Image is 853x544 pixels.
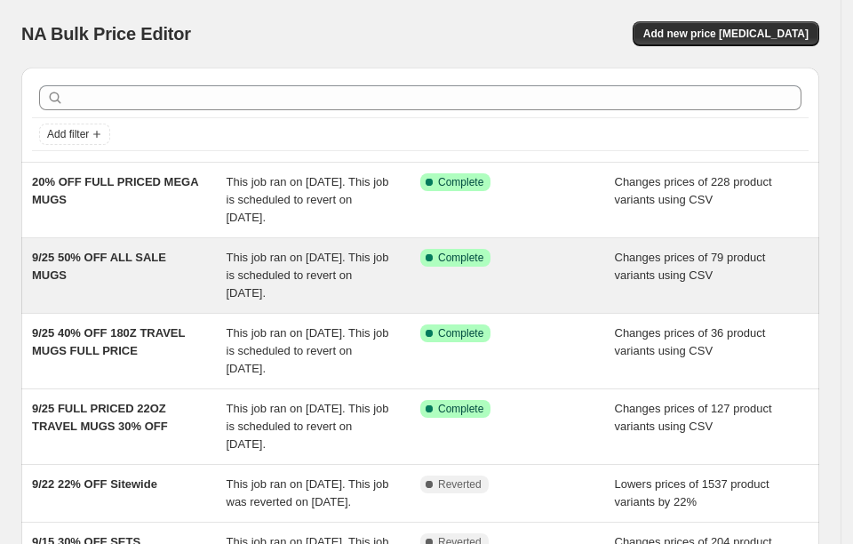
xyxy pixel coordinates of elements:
[227,402,389,451] span: This job ran on [DATE]. This job is scheduled to revert on [DATE].
[615,175,772,206] span: Changes prices of 228 product variants using CSV
[32,402,168,433] span: 9/25 FULL PRICED 22OZ TRAVEL MUGS 30% OFF
[39,124,110,145] button: Add filter
[615,251,766,282] span: Changes prices of 79 product variants using CSV
[32,477,157,491] span: 9/22 22% OFF Sitewide
[438,402,483,416] span: Complete
[615,402,772,433] span: Changes prices of 127 product variants using CSV
[643,27,809,41] span: Add new price [MEDICAL_DATA]
[32,251,166,282] span: 9/25 50% OFF ALL SALE MUGS
[47,127,89,141] span: Add filter
[438,326,483,340] span: Complete
[438,477,482,492] span: Reverted
[615,326,766,357] span: Changes prices of 36 product variants using CSV
[32,326,185,357] span: 9/25 40% OFF 180Z TRAVEL MUGS FULL PRICE
[615,477,769,508] span: Lowers prices of 1537 product variants by 22%
[32,175,198,206] span: 20% OFF FULL PRICED MEGA MUGS
[633,21,819,46] button: Add new price [MEDICAL_DATA]
[438,251,483,265] span: Complete
[227,326,389,375] span: This job ran on [DATE]. This job is scheduled to revert on [DATE].
[227,477,389,508] span: This job ran on [DATE]. This job was reverted on [DATE].
[227,251,389,300] span: This job ran on [DATE]. This job is scheduled to revert on [DATE].
[21,24,191,44] span: NA Bulk Price Editor
[227,175,389,224] span: This job ran on [DATE]. This job is scheduled to revert on [DATE].
[438,175,483,189] span: Complete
